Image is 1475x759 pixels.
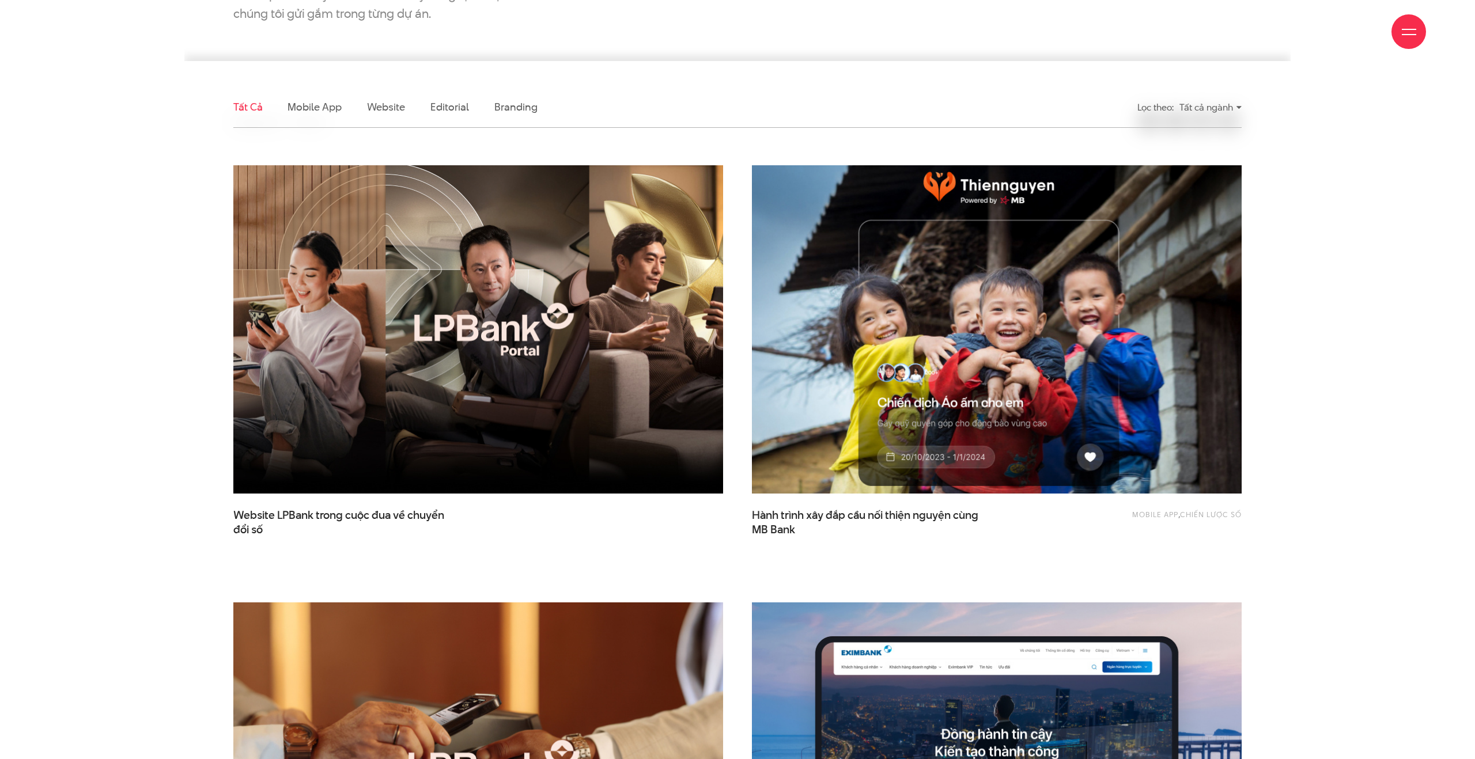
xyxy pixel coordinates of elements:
a: Mobile app [288,100,341,114]
img: thumb [728,149,1266,510]
a: Chiến lược số [1180,509,1242,519]
div: , [1046,508,1242,531]
div: Tất cả ngành [1179,97,1242,117]
img: LPBank portal [233,165,723,494]
a: Website LPBank trong cuộc đua về chuyểnđổi số [233,508,464,537]
span: Hành trình xây đắp cầu nối thiện nguyện cùng [752,508,982,537]
a: Hành trình xây đắp cầu nối thiện nguyện cùngMB Bank [752,508,982,537]
span: Website LPBank trong cuộc đua về chuyển [233,508,464,537]
a: Mobile app [1132,509,1178,519]
a: Tất cả [233,100,262,114]
span: MB Bank [752,522,795,537]
a: Editorial [430,100,469,114]
a: Website [367,100,405,114]
a: Branding [494,100,537,114]
span: đổi số [233,522,263,537]
div: Lọc theo: [1137,97,1174,117]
